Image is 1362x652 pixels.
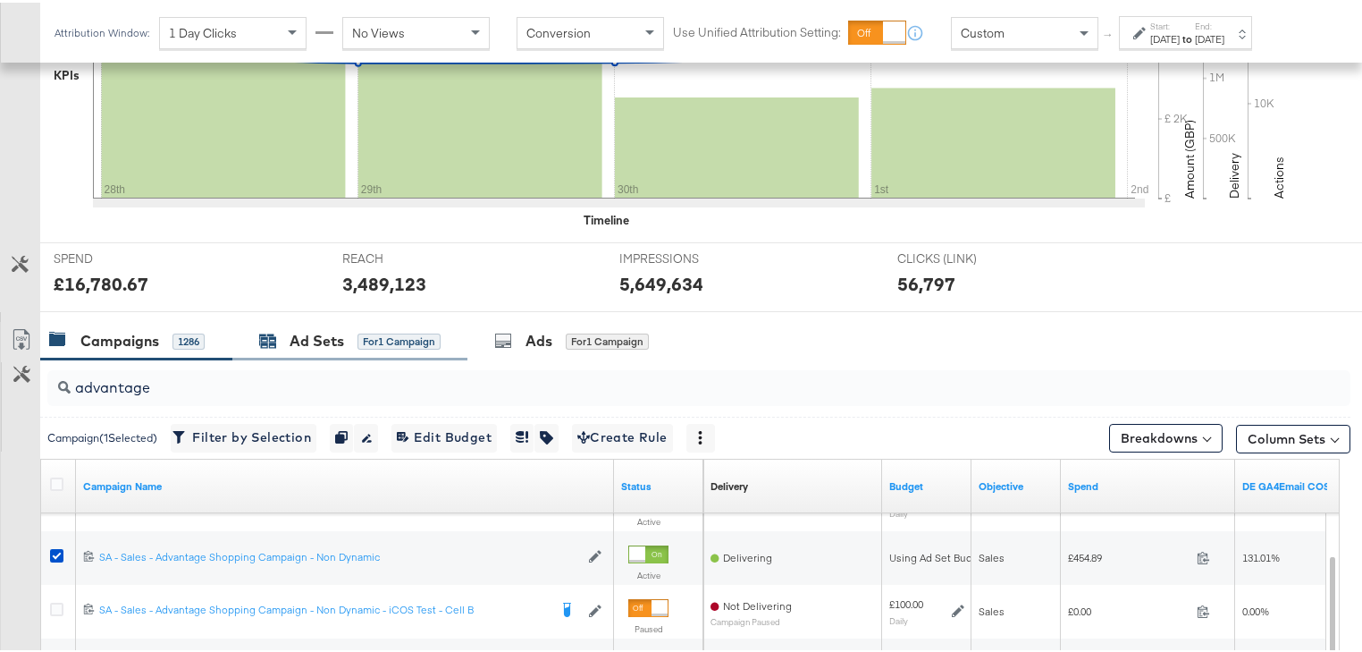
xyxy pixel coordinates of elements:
div: Timeline [584,209,629,226]
span: Sales [979,548,1005,562]
a: Reflects the ability of your Ad Campaign to achieve delivery based on ad states, schedule and bud... [710,477,748,491]
div: SA - Sales - Advantage Shopping Campaign - Non Dynamic [99,547,579,562]
span: £0.00 [1068,602,1190,615]
div: for 1 Campaign [566,331,649,347]
label: Paused [628,621,668,632]
span: 131.01% [1242,548,1280,562]
span: REACH [342,248,476,265]
div: 3,489,123 [342,268,426,294]
div: £16,780.67 [54,268,148,294]
a: SA - Sales - Advantage Shopping Campaign - Non Dynamic - iCOS Test - Cell B [99,600,548,618]
text: Delivery [1226,150,1242,196]
div: Ad Sets [290,328,344,349]
div: Ads [525,328,552,349]
span: 1 Day Clicks [169,22,237,38]
div: Attribution Window: [54,24,150,37]
span: CLICKS (LINK) [897,248,1031,265]
span: Edit Budget [397,424,492,446]
span: Delivering [723,548,772,562]
strong: to [1180,30,1195,43]
button: Breakdowns [1109,421,1223,450]
sub: Daily [889,613,908,623]
span: 0.00% [1242,602,1269,615]
label: End: [1195,18,1224,30]
text: Actions [1271,154,1287,196]
div: £100.00 [889,595,923,609]
div: 5,649,634 [619,268,703,294]
a: The total amount spent to date. [1068,477,1228,491]
span: ↑ [1100,30,1117,37]
a: The maximum amount you're willing to spend on your ads, on average each day or over the lifetime ... [889,477,964,491]
div: for 1 Campaign [357,331,441,347]
text: Amount (GBP) [1181,117,1198,196]
label: Start: [1150,18,1180,30]
div: Campaigns [80,328,159,349]
div: 56,797 [897,268,955,294]
a: Shows the current state of your Ad Campaign. [621,477,696,491]
span: Custom [961,22,1005,38]
sub: Campaign Paused [710,614,792,624]
div: SA - Sales - Advantage Shopping Campaign - Non Dynamic - iCOS Test - Cell B [99,600,548,614]
div: [DATE] [1150,30,1180,44]
div: Using Ad Set Budget [889,548,988,563]
div: 1286 [172,331,205,347]
span: £454.89 [1068,548,1190,562]
span: No Views [352,22,405,38]
a: Your campaign name. [83,477,607,491]
div: [DATE] [1195,30,1224,44]
span: Conversion [526,22,591,38]
div: Delivery [710,477,748,491]
span: Not Delivering [723,597,792,610]
label: Use Unified Attribution Setting: [673,21,841,38]
button: Create Rule [572,421,673,450]
input: Search Campaigns by Name, ID or Objective [71,360,1233,395]
span: Create Rule [577,424,668,446]
button: Filter by Selection [171,421,316,450]
a: SA - Sales - Advantage Shopping Campaign - Non Dynamic [99,547,579,563]
div: Campaign ( 1 Selected) [47,428,157,444]
label: Active [628,513,668,525]
button: Column Sets [1236,422,1350,451]
span: IMPRESSIONS [619,248,753,265]
label: Active [628,567,668,579]
span: Filter by Selection [176,424,311,446]
button: Edit Budget [391,421,497,450]
span: Sales [979,602,1005,615]
div: KPIs [54,64,80,81]
a: Your campaign's objective. [979,477,1054,491]
span: SPEND [54,248,188,265]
